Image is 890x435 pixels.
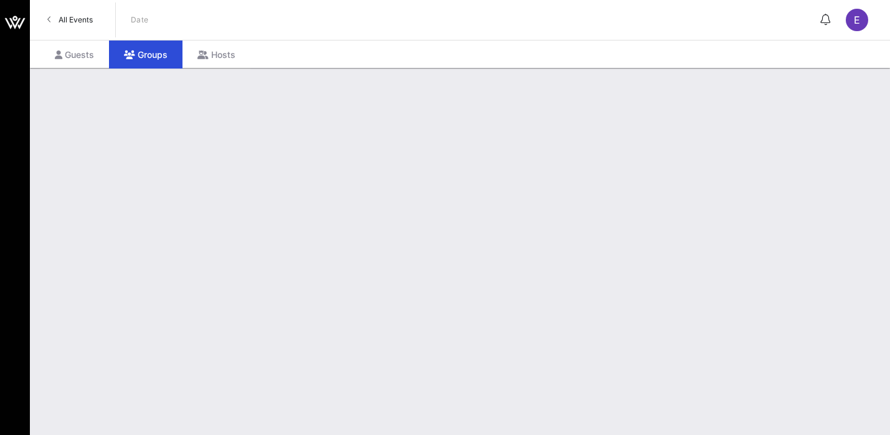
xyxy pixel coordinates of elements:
[40,10,100,30] a: All Events
[109,41,182,69] div: Groups
[59,15,93,24] span: All Events
[40,41,109,69] div: Guests
[131,14,149,26] p: Date
[846,9,868,31] div: E
[854,14,860,26] span: E
[182,41,250,69] div: Hosts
